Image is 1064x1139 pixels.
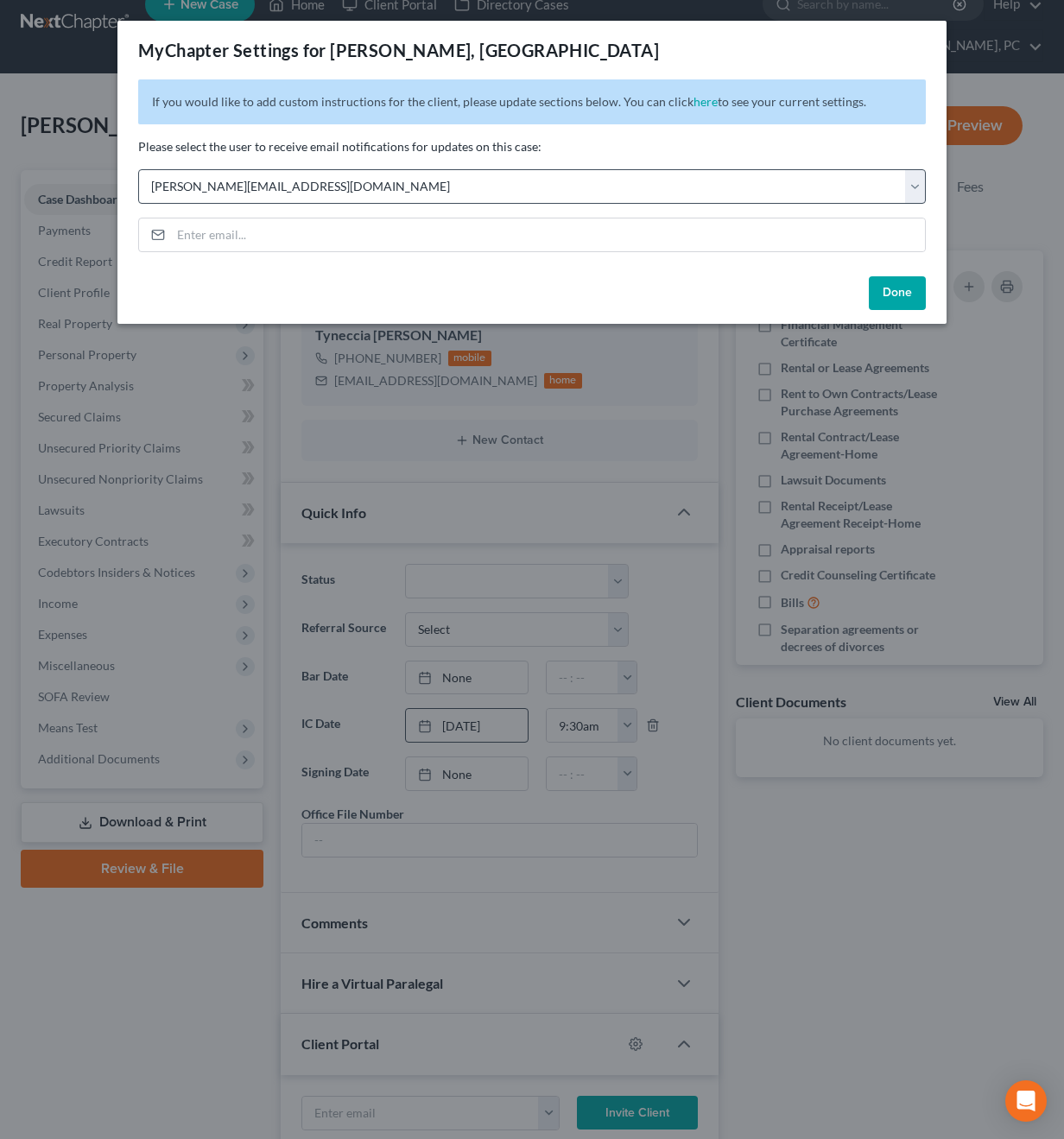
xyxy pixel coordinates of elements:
button: Done [869,276,926,311]
span: If you would like to add custom instructions for the client, please update sections below. [152,94,621,109]
a: here [693,94,718,109]
p: Please select the user to receive email notifications for updates on this case: [138,138,926,155]
span: You can click to see your current settings. [624,94,866,109]
input: Enter email... [171,218,925,251]
div: MyChapter Settings for [PERSON_NAME], [GEOGRAPHIC_DATA] [138,38,659,62]
div: Open Intercom Messenger [1005,1080,1047,1122]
